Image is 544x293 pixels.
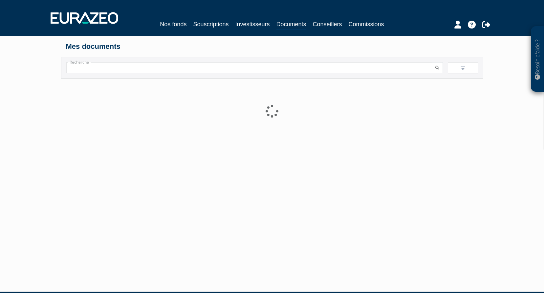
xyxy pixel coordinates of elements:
[160,20,186,29] a: Nos fonds
[51,12,118,24] img: 1732889491-logotype_eurazeo_blanc_rvb.png
[313,20,342,29] a: Conseillers
[66,62,432,73] input: Recherche
[534,30,541,89] p: Besoin d'aide ?
[276,20,306,30] a: Documents
[349,20,384,29] a: Commissions
[66,43,478,50] h4: Mes documents
[235,20,270,29] a: Investisseurs
[193,20,228,29] a: Souscriptions
[460,65,466,71] img: filter.svg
